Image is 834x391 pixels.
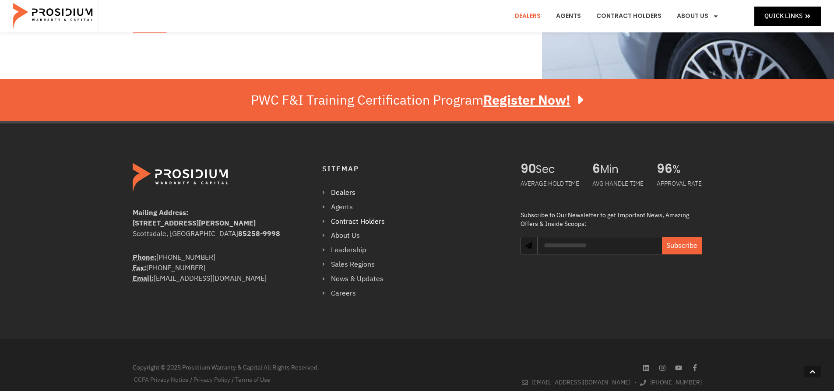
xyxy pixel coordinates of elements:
a: Privacy Policy [194,374,230,386]
h4: Sitemap [322,163,503,176]
a: Contract Holders [322,215,394,228]
span: 6 [592,163,600,176]
a: CCPA Privacy Notice [134,374,189,386]
span: Subscribe [666,240,697,251]
span: Min [600,163,644,176]
a: Quick Links [754,7,821,25]
strong: Phone: [133,252,156,263]
span: [EMAIL_ADDRESS][DOMAIN_NAME] [529,377,630,388]
span: 90 [521,163,536,176]
div: Scottsdale, [GEOGRAPHIC_DATA] [133,229,287,239]
u: Register Now! [483,90,570,110]
b: [STREET_ADDRESS][PERSON_NAME] [133,218,256,229]
a: Agents [322,201,394,214]
a: News & Updates [322,273,394,285]
span: Sec [536,163,579,176]
div: AVG HANDLE TIME [592,176,644,191]
span: [PHONE_NUMBER] [648,377,702,388]
a: [EMAIL_ADDRESS][DOMAIN_NAME] [522,377,631,388]
strong: Email: [133,273,154,284]
a: About Us [322,229,394,242]
b: 85258-9998 [238,229,280,239]
nav: Menu [322,187,394,299]
form: Newsletter Form [537,237,701,263]
button: Subscribe [662,237,702,254]
a: Dealers [322,187,394,199]
span: Quick Links [764,11,802,21]
div: AVERAGE HOLD TIME [521,176,579,191]
span: Last Name [169,1,197,7]
a: Careers [322,287,394,300]
a: Sales Regions [322,258,394,271]
abbr: Email Address [133,273,154,284]
div: Copyright © 2025 Prosidium Warranty & Capital All Rights Reserved. [133,363,413,372]
b: Mailing Address: [133,208,188,218]
a: Terms of Use [235,374,271,386]
div: [PHONE_NUMBER] [PHONE_NUMBER] [EMAIL_ADDRESS][DOMAIN_NAME] [133,252,287,284]
strong: Fax: [133,263,146,273]
abbr: Fax [133,263,146,273]
span: % [672,163,702,176]
div: Subscribe to Our Newsletter to get Important News, Amazing Offers & Inside Scoops: [521,211,701,228]
div: / / [133,374,413,386]
a: Leadership [322,244,394,257]
div: APPROVAL RATE [657,176,702,191]
div: PWC F&I Training Certification Program [251,92,583,108]
span: 96 [657,163,672,176]
a: [PHONE_NUMBER] [640,377,702,388]
abbr: Phone Number [133,252,156,263]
